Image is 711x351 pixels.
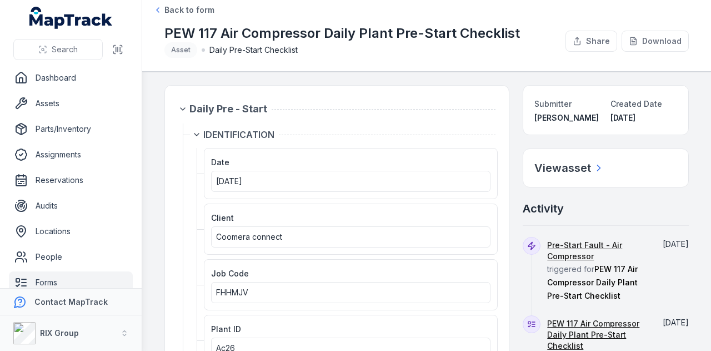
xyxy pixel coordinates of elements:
[9,92,133,115] a: Assets
[610,113,635,122] span: [DATE]
[622,31,689,52] button: Download
[216,176,242,186] span: [DATE]
[9,271,133,294] a: Forms
[534,113,599,122] span: [PERSON_NAME]
[534,160,604,176] a: Viewasset
[164,24,520,42] h1: PEW 117 Air Compressor Daily Plant Pre-Start Checklist
[216,232,282,241] span: Coomera connect
[40,328,79,338] strong: RIX Group
[164,42,197,58] div: Asset
[164,4,214,16] span: Back to form
[153,4,214,16] a: Back to form
[547,264,638,300] span: PEW 117 Air Compressor Daily Plant Pre-Start Checklist
[216,288,248,297] span: FHHMJV
[610,113,635,122] time: 24/09/2025, 8:43:50 am
[9,195,133,217] a: Audits
[663,239,689,249] time: 24/09/2025, 8:43:50 am
[34,297,108,306] strong: Contact MapTrack
[9,169,133,191] a: Reservations
[534,160,591,176] h2: View asset
[663,239,689,249] span: [DATE]
[29,7,113,29] a: MapTrack
[216,176,242,186] time: 24/09/2025, 12:00:00 am
[9,246,133,268] a: People
[211,213,234,223] span: Client
[9,144,133,166] a: Assignments
[203,128,274,141] span: IDENTIFICATION
[534,99,572,108] span: Submitter
[211,157,229,167] span: Date
[209,45,298,56] span: Daily Pre-Start Checklist
[523,201,564,216] h2: Activity
[211,269,249,278] span: Job Code
[9,67,133,89] a: Dashboard
[52,44,78,55] span: Search
[663,318,689,327] time: 24/09/2025, 8:43:50 am
[565,31,617,52] button: Share
[663,318,689,327] span: [DATE]
[211,324,241,334] span: Plant ID
[189,101,267,117] span: Daily Pre - Start
[547,240,647,300] span: triggered for
[610,99,662,108] span: Created Date
[9,118,133,140] a: Parts/Inventory
[13,39,103,60] button: Search
[9,220,133,243] a: Locations
[547,240,647,262] a: Pre-Start Fault - Air Compressor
